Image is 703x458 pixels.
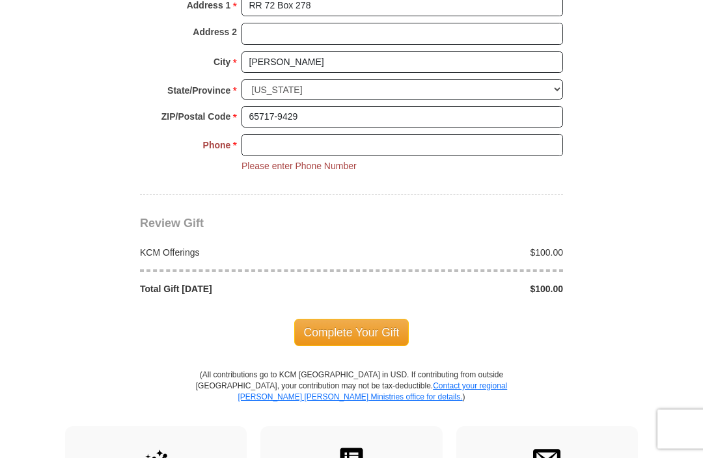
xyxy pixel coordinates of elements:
[241,160,357,173] li: Please enter Phone Number
[167,82,230,100] strong: State/Province
[140,217,204,230] span: Review Gift
[294,319,409,347] span: Complete Your Gift
[351,247,570,260] div: $100.00
[214,53,230,72] strong: City
[203,137,231,155] strong: Phone
[133,283,352,296] div: Total Gift [DATE]
[161,108,231,126] strong: ZIP/Postal Code
[133,247,352,260] div: KCM Offerings
[193,23,237,42] strong: Address 2
[195,370,508,427] p: (All contributions go to KCM [GEOGRAPHIC_DATA] in USD. If contributing from outside [GEOGRAPHIC_D...
[351,283,570,296] div: $100.00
